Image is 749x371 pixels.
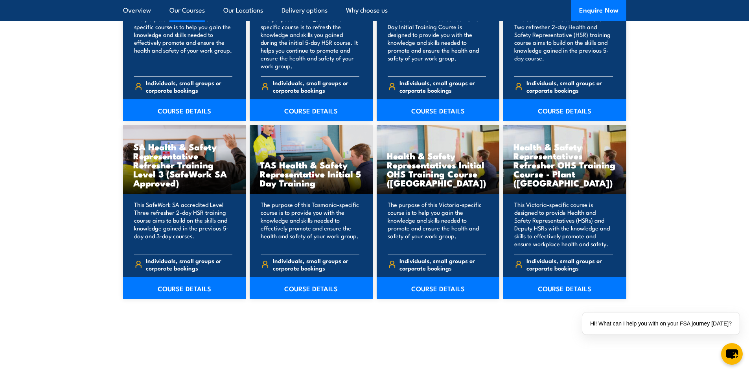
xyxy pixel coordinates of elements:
[377,99,500,121] a: COURSE DETAILS
[582,313,740,334] div: Hi! What can I help you with on your FSA journey [DATE]?
[133,142,236,187] h3: SA Health & Safety Representative Refresher Training Level 3 (SafeWork SA Approved)
[514,15,613,70] p: This SafeWork SA accredited Level Two refresher 2-day Health and Safety Representative (HSR) trai...
[250,277,373,299] a: COURSE DETAILS
[146,257,232,272] span: Individuals, small groups or corporate bookings
[261,201,359,248] p: The purpose of this Tasmania-specific course is to provide you with the knowledge and skills need...
[388,15,486,70] p: This SafeWork SA accredited HSR 5 Day Initial Training Course is designed to provide you with the...
[146,79,232,94] span: Individuals, small groups or corporate bookings
[514,201,613,248] p: This Victoria-specific course is designed to provide Health and Safety Representatives (HSRs) and...
[513,142,616,187] h3: Health & Safety Representatives Refresher OHS Training Course - Plant ([GEOGRAPHIC_DATA])
[377,277,500,299] a: COURSE DETAILS
[250,99,373,121] a: COURSE DETAILS
[273,79,359,94] span: Individuals, small groups or corporate bookings
[260,160,363,187] h3: TAS Health & Safety Representative Initial 5 Day Training
[387,151,490,187] h3: Health & Safety Representatives Initial OHS Training Course ([GEOGRAPHIC_DATA])
[399,257,486,272] span: Individuals, small groups or corporate bookings
[721,343,743,365] button: chat-button
[503,99,626,121] a: COURSE DETAILS
[526,79,613,94] span: Individuals, small groups or corporate bookings
[134,201,233,248] p: This SafeWork SA accredited Level Three refresher 2-day HSR training course aims to build on the ...
[134,15,233,70] p: The purpose of this Queensland-specific course is to help you gain the knowledge and skills neede...
[388,201,486,248] p: The purpose of this Victoria-specific course is to help you gain the knowledge and skills needed ...
[526,257,613,272] span: Individuals, small groups or corporate bookings
[123,277,246,299] a: COURSE DETAILS
[399,79,486,94] span: Individuals, small groups or corporate bookings
[503,277,626,299] a: COURSE DETAILS
[261,15,359,70] p: The purpose of this Queensland-specific course is to refresh the knowledge and skills you gained ...
[273,257,359,272] span: Individuals, small groups or corporate bookings
[123,99,246,121] a: COURSE DETAILS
